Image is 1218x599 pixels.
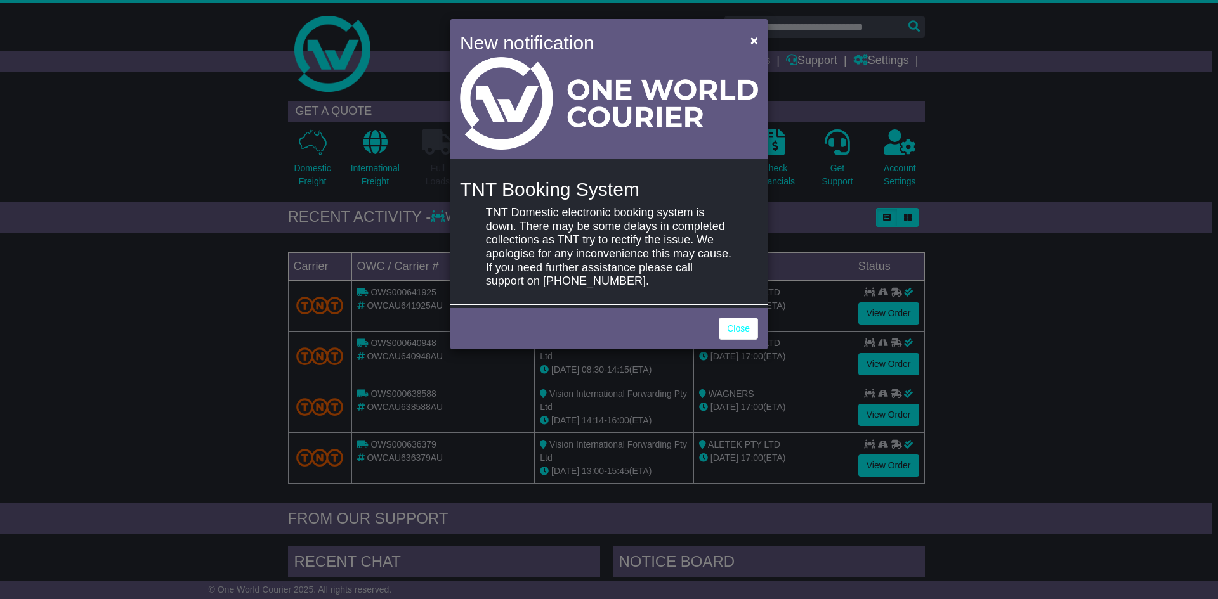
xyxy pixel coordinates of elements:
a: Close [719,318,758,340]
p: TNT Domestic electronic booking system is down. There may be some delays in completed collections... [486,206,732,288]
img: Light [460,57,758,150]
span: × [750,33,758,48]
h4: New notification [460,29,732,57]
h4: TNT Booking System [460,179,758,200]
button: Close [744,27,764,53]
